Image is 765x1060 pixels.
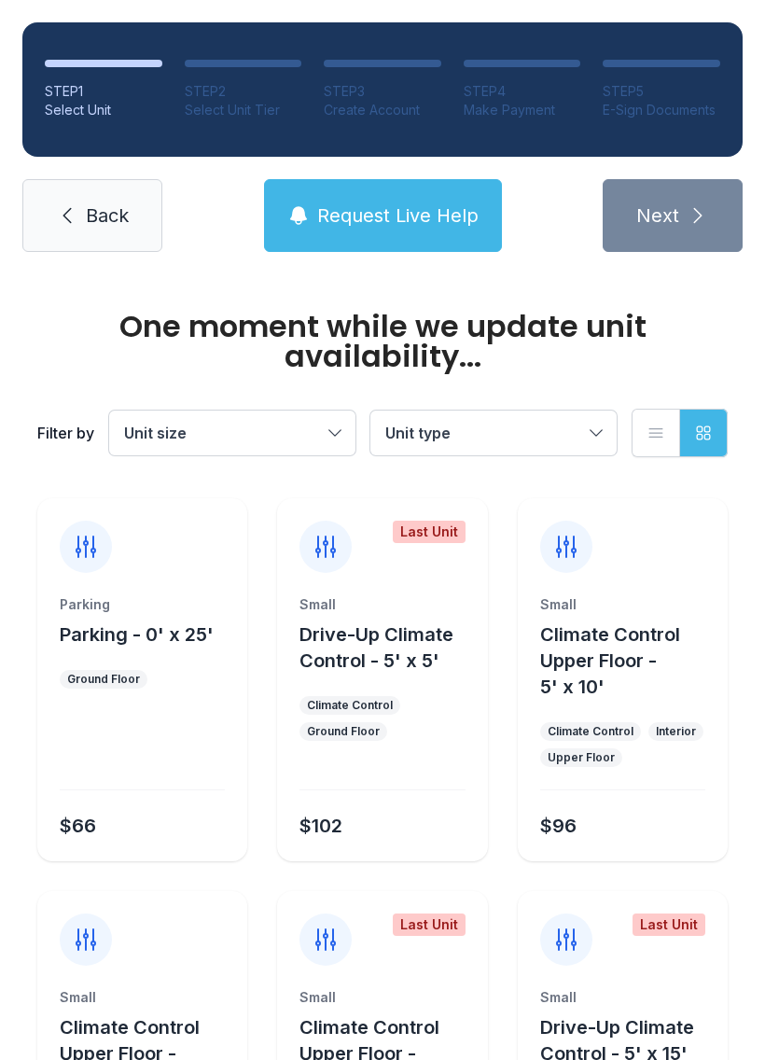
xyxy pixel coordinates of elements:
div: Small [299,595,465,614]
span: Unit type [385,424,451,442]
div: Create Account [324,101,441,119]
div: E-Sign Documents [603,101,720,119]
button: Unit type [370,411,617,455]
button: Parking - 0' x 25' [60,621,214,648]
div: Parking [60,595,225,614]
div: $66 [60,813,96,839]
div: Last Unit [393,914,466,936]
button: Unit size [109,411,355,455]
div: STEP 3 [324,82,441,101]
div: Small [540,595,705,614]
span: Back [86,202,129,229]
span: Climate Control Upper Floor - 5' x 10' [540,623,680,698]
div: $102 [299,813,342,839]
span: Parking - 0' x 25' [60,623,214,646]
div: Last Unit [393,521,466,543]
div: Small [299,988,465,1007]
div: Ground Floor [307,724,380,739]
div: STEP 2 [185,82,302,101]
div: STEP 5 [603,82,720,101]
div: Select Unit Tier [185,101,302,119]
button: Drive-Up Climate Control - 5' x 5' [299,621,480,674]
div: Select Unit [45,101,162,119]
div: Upper Floor [548,750,615,765]
div: Climate Control [548,724,633,739]
span: Drive-Up Climate Control - 5' x 5' [299,623,453,672]
div: Last Unit [633,914,705,936]
span: Request Live Help [317,202,479,229]
button: Climate Control Upper Floor - 5' x 10' [540,621,720,700]
span: Unit size [124,424,187,442]
div: Interior [656,724,696,739]
div: STEP 1 [45,82,162,101]
div: One moment while we update unit availability... [37,312,728,371]
div: Small [540,988,705,1007]
div: Ground Floor [67,672,140,687]
div: Filter by [37,422,94,444]
div: Make Payment [464,101,581,119]
div: Climate Control [307,698,393,713]
div: $96 [540,813,577,839]
div: STEP 4 [464,82,581,101]
div: Small [60,988,225,1007]
span: Next [636,202,679,229]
